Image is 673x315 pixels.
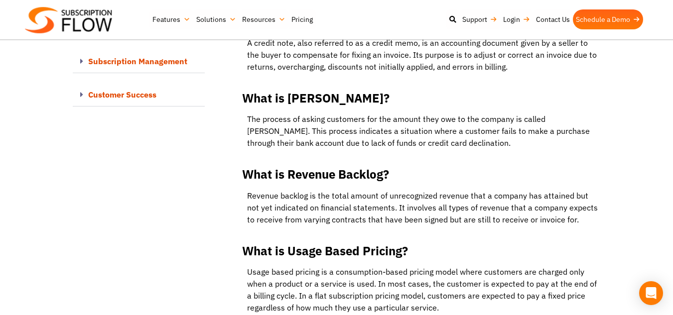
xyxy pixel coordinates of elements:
[73,83,205,106] div: Customer Success
[73,50,205,73] div: Subscription Management
[88,56,187,66] a: Subscription Management
[193,9,239,29] a: Solutions
[25,7,112,33] img: Subscriptionflow
[88,90,156,100] a: Customer Success
[639,281,663,305] div: Open Intercom Messenger
[573,9,643,29] a: Schedule a Demo
[149,9,193,29] a: Features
